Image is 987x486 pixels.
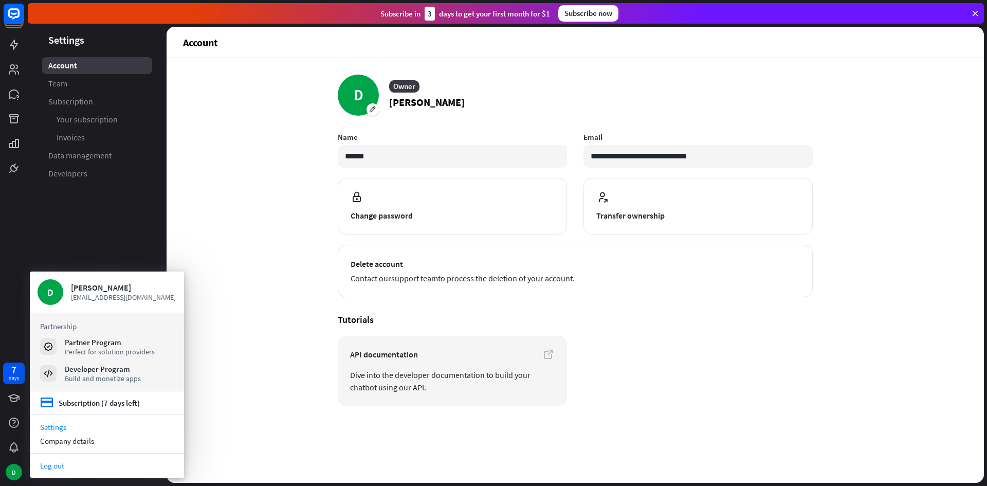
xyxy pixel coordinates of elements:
[40,397,140,409] a: credit_card Subscription (7 days left)
[338,314,813,326] h4: Tutorials
[338,336,567,406] a: API documentation Dive into the developer documentation to build your chatbot using our API.
[40,337,174,356] a: Partner Program Perfect for solution providers
[30,459,184,473] a: Log out
[338,245,813,297] button: Delete account Contact oursupport teamto process the deletion of your account.
[167,27,984,58] header: Account
[40,321,174,331] h3: Partnership
[380,7,550,21] div: Subscribe in days to get your first month for $1
[351,209,554,222] span: Change password
[71,282,176,293] div: [PERSON_NAME]
[42,165,152,182] a: Developers
[8,4,39,35] button: Open LiveChat chat widget
[338,132,567,142] label: Name
[59,398,140,408] div: Subscription (7 days left)
[48,96,93,107] span: Subscription
[48,150,112,161] span: Data management
[351,272,800,284] span: Contact our to process the deletion of your account.
[57,114,118,125] span: Your subscription
[583,132,813,142] label: Email
[350,369,555,393] span: Dive into the developer documentation to build your chatbot using our API.
[42,111,152,128] a: Your subscription
[596,209,800,222] span: Transfer ownership
[65,374,141,383] div: Build and monetize apps
[71,293,176,302] span: [EMAIL_ADDRESS][DOMAIN_NAME]
[11,365,16,374] div: 7
[48,78,67,89] span: Team
[38,279,176,305] a: D [PERSON_NAME] [EMAIL_ADDRESS][DOMAIN_NAME]
[65,364,141,374] div: Developer Program
[351,258,800,270] span: Delete account
[389,80,419,93] div: Owner
[48,168,87,179] span: Developers
[28,33,167,47] header: Settings
[9,374,19,382] div: days
[338,75,379,116] div: D
[48,60,77,71] span: Account
[30,420,184,434] a: Settings
[558,5,618,22] div: Subscribe now
[57,132,85,143] span: Invoices
[40,364,174,383] a: Developer Program Build and monetize apps
[338,178,567,235] button: Change password
[3,363,25,384] a: 7 days
[425,7,435,21] div: 3
[38,279,63,305] div: D
[6,464,22,480] div: D
[389,95,465,110] p: [PERSON_NAME]
[350,348,555,361] span: API documentation
[391,273,438,283] a: support team
[65,337,155,347] div: Partner Program
[42,129,152,146] a: Invoices
[42,75,152,92] a: Team
[42,147,152,164] a: Data management
[583,178,813,235] button: Transfer ownership
[65,347,155,356] div: Perfect for solution providers
[30,434,184,448] div: Company details
[42,93,152,110] a: Subscription
[40,397,53,409] i: credit_card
